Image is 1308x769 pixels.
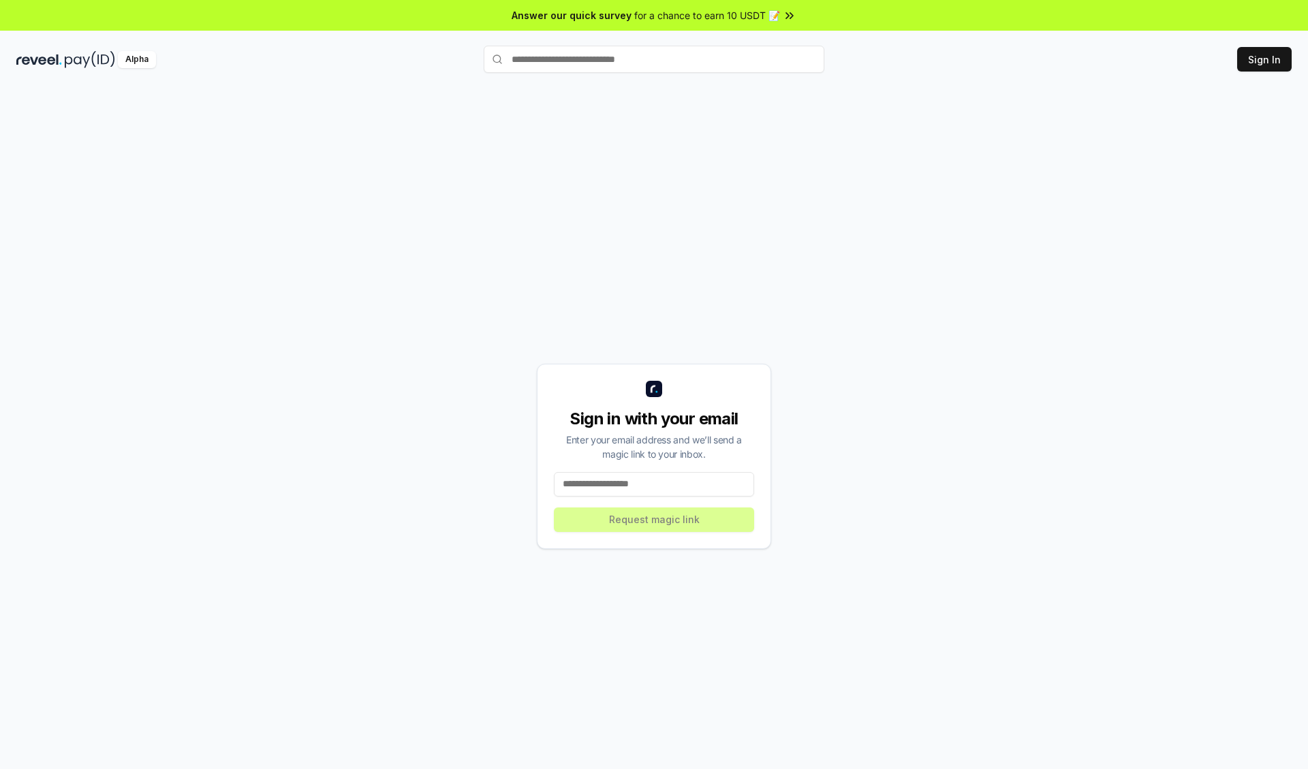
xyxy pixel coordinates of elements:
img: logo_small [646,381,662,397]
div: Enter your email address and we’ll send a magic link to your inbox. [554,433,754,461]
img: reveel_dark [16,51,62,68]
div: Alpha [118,51,156,68]
button: Sign In [1237,47,1292,72]
div: Sign in with your email [554,408,754,430]
img: pay_id [65,51,115,68]
span: for a chance to earn 10 USDT 📝 [634,8,780,22]
span: Answer our quick survey [512,8,632,22]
